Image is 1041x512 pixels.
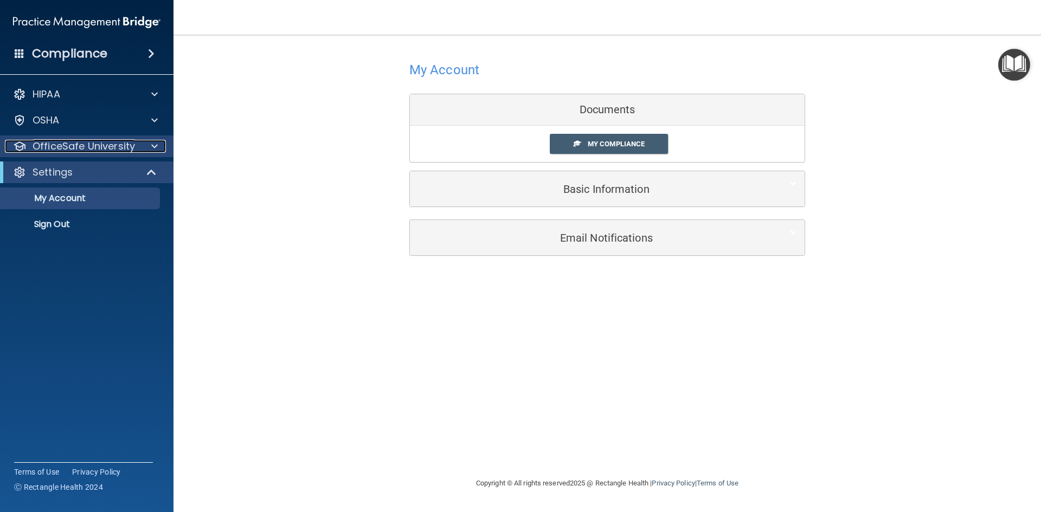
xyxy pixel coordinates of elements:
[418,232,763,244] h5: Email Notifications
[13,11,160,33] img: PMB logo
[33,166,73,179] p: Settings
[33,114,60,127] p: OSHA
[7,193,155,204] p: My Account
[32,46,107,61] h4: Compliance
[13,166,157,179] a: Settings
[14,466,59,477] a: Terms of Use
[418,183,763,195] h5: Basic Information
[409,466,805,501] div: Copyright © All rights reserved 2025 @ Rectangle Health | |
[418,177,796,201] a: Basic Information
[33,140,135,153] p: OfficeSafe University
[33,88,60,101] p: HIPAA
[13,114,158,127] a: OSHA
[13,140,158,153] a: OfficeSafe University
[418,225,796,250] a: Email Notifications
[853,435,1028,478] iframe: Drift Widget Chat Controller
[588,140,645,148] span: My Compliance
[409,63,479,77] h4: My Account
[72,466,121,477] a: Privacy Policy
[410,94,805,126] div: Documents
[14,482,103,492] span: Ⓒ Rectangle Health 2024
[652,479,695,487] a: Privacy Policy
[7,219,155,230] p: Sign Out
[13,88,158,101] a: HIPAA
[697,479,738,487] a: Terms of Use
[998,49,1030,81] button: Open Resource Center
